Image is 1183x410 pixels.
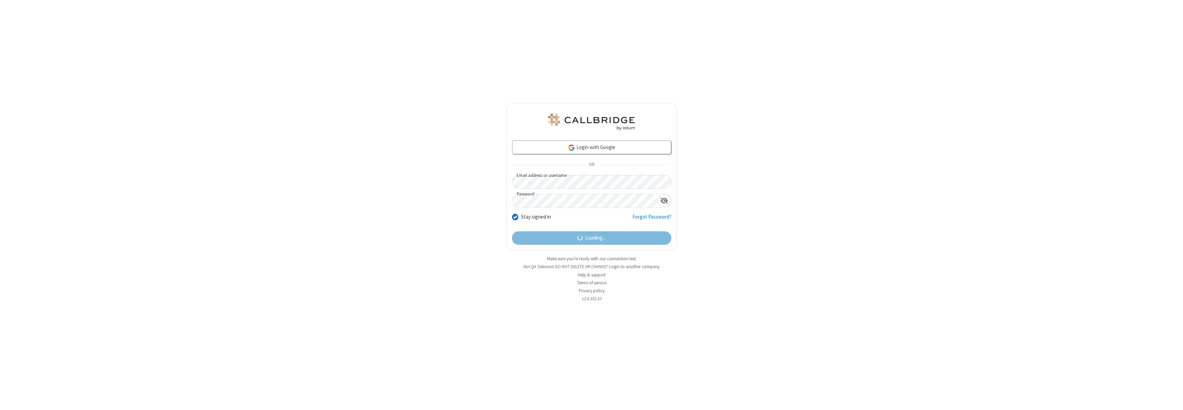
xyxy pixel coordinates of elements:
[578,272,606,278] a: Help & support
[512,194,658,208] input: Password
[512,140,671,154] a: Login with Google
[609,263,660,270] button: Login to another company
[579,288,605,294] a: Privacy policy
[658,194,671,207] div: Show password
[507,295,677,302] li: v2.6.352.10
[577,280,606,286] a: Terms of service
[632,213,671,226] a: Forgot Password?
[585,234,606,242] span: Loading...
[507,263,677,270] li: Not QA Selenium DO NOT DELETE OR CHANGE?
[568,144,575,151] img: google-icon.png
[547,256,636,262] a: Make sure you're ready with our connection test
[521,213,551,221] label: Stay signed in
[512,231,671,245] button: Loading...
[512,175,671,189] input: Email address or username
[1166,392,1178,405] iframe: Chat
[586,160,597,170] span: OR
[547,114,636,130] img: QA Selenium DO NOT DELETE OR CHANGE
